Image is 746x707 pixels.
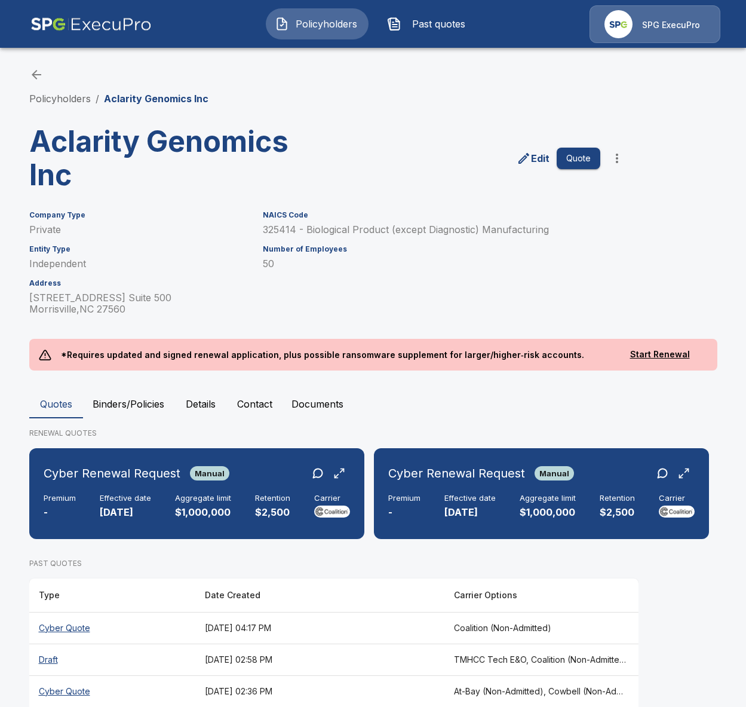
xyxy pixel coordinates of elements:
th: Carrier Options [444,579,638,613]
nav: breadcrumb [29,91,208,106]
h6: Premium [44,494,76,503]
th: [DATE] 02:58 PM [195,644,444,675]
p: 50 [263,258,600,270]
p: 325414 - Biological Product (except Diagnostic) Manufacturing [263,224,600,235]
th: Coalition (Non-Admitted) [444,612,638,644]
h6: Cyber Renewal Request [44,464,180,483]
p: - [388,506,420,519]
th: Type [29,579,195,613]
p: [DATE] [100,506,151,519]
p: [DATE] [444,506,496,519]
img: Carrier [314,506,350,518]
h6: Aggregate limit [175,494,231,503]
a: back [29,68,44,82]
h3: Aclarity Genomics Inc [29,125,324,192]
p: RENEWAL QUOTES [29,428,717,439]
p: $2,500 [255,506,290,519]
button: Binders/Policies [83,390,174,418]
th: TMHCC Tech E&O, Coalition (Non-Admitted), CFC Tech E&O (Admitted), Corvus Tech E&O (Non-Admitted) [444,644,638,675]
img: Past quotes Icon [387,17,401,31]
th: [DATE] 02:36 PM [195,675,444,707]
h6: Effective date [444,494,496,503]
th: Draft [29,644,195,675]
h6: Address [29,279,249,287]
h6: Carrier [314,494,350,503]
p: $2,500 [600,506,635,519]
th: Date Created [195,579,444,613]
p: $1,000,000 [175,506,231,519]
p: Private [29,224,249,235]
th: Cyber Quote [29,612,195,644]
p: PAST QUOTES [29,558,638,569]
h6: Retention [600,494,635,503]
h6: Effective date [100,494,151,503]
p: *Requires updated and signed renewal application, plus possible ransomware supplement for larger/... [51,339,594,371]
p: $1,000,000 [520,506,576,519]
h6: Company Type [29,211,249,219]
button: Quotes [29,390,83,418]
img: Agency Icon [604,10,633,38]
span: Manual [535,469,574,478]
h6: Number of Employees [263,245,600,253]
p: Independent [29,258,249,270]
h6: Premium [388,494,420,503]
button: Policyholders IconPolicyholders [266,8,369,39]
h6: Entity Type [29,245,249,253]
h6: Cyber Renewal Request [388,464,525,483]
h6: Retention [255,494,290,503]
button: more [605,146,629,170]
h6: Aggregate limit [520,494,576,503]
li: / [96,91,99,106]
a: edit [514,149,552,168]
p: Edit [531,151,549,166]
span: Policyholders [294,17,360,31]
span: Manual [190,469,229,478]
button: Documents [282,390,353,418]
th: [DATE] 04:17 PM [195,612,444,644]
h6: Carrier [659,494,695,503]
button: Contact [228,390,282,418]
button: Start Renewal [612,344,708,366]
p: [STREET_ADDRESS] Suite 500 Morrisville , NC 27560 [29,292,249,315]
button: Quote [557,148,600,170]
a: Agency IconSPG ExecuPro [590,5,720,43]
th: At-Bay (Non-Admitted), Cowbell (Non-Admitted), Cowbell (Admitted), Corvus Cyber (Non-Admitted), T... [444,675,638,707]
img: Carrier [659,506,695,518]
p: Aclarity Genomics Inc [104,91,208,106]
th: Cyber Quote [29,675,195,707]
div: policyholder tabs [29,390,717,418]
button: Past quotes IconPast quotes [378,8,481,39]
h6: NAICS Code [263,211,600,219]
img: AA Logo [30,5,152,43]
p: SPG ExecuPro [642,19,700,31]
button: Details [174,390,228,418]
img: Policyholders Icon [275,17,289,31]
a: Policyholders [29,93,91,105]
p: - [44,506,76,519]
span: Past quotes [406,17,472,31]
